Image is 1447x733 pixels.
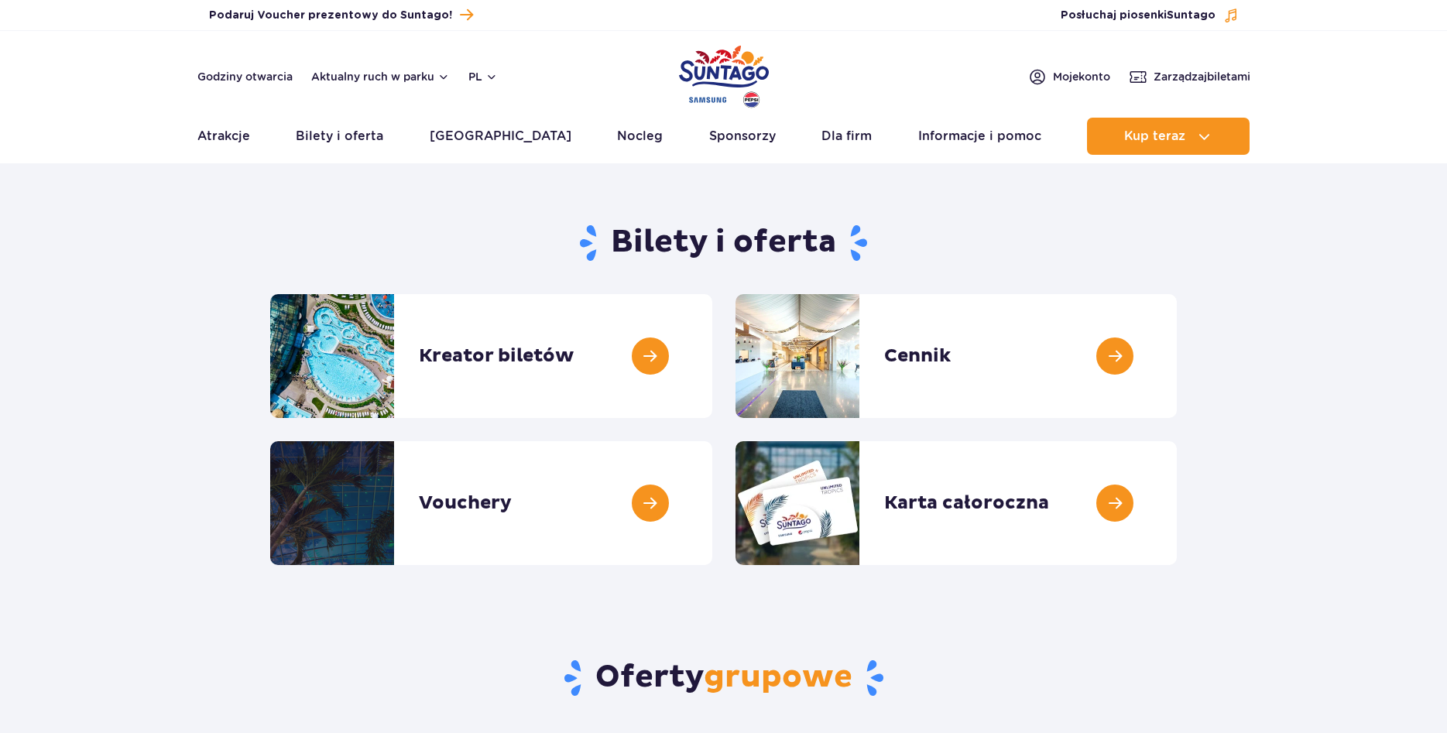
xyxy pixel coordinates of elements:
[209,8,452,23] span: Podaruj Voucher prezentowy do Suntago!
[679,39,769,110] a: Park of Poland
[1061,8,1216,23] span: Posłuchaj piosenki
[1167,10,1216,21] span: Suntago
[918,118,1041,155] a: Informacje i pomoc
[270,658,1177,698] h2: Oferty
[270,223,1177,263] h1: Bilety i oferta
[1028,67,1110,86] a: Mojekonto
[1053,69,1110,84] span: Moje konto
[704,658,852,697] span: grupowe
[1129,67,1250,86] a: Zarządzajbiletami
[821,118,872,155] a: Dla firm
[617,118,663,155] a: Nocleg
[209,5,473,26] a: Podaruj Voucher prezentowy do Suntago!
[1061,8,1239,23] button: Posłuchaj piosenkiSuntago
[296,118,383,155] a: Bilety i oferta
[430,118,571,155] a: [GEOGRAPHIC_DATA]
[311,70,450,83] button: Aktualny ruch w parku
[1154,69,1250,84] span: Zarządzaj biletami
[468,69,498,84] button: pl
[197,118,250,155] a: Atrakcje
[197,69,293,84] a: Godziny otwarcia
[709,118,776,155] a: Sponsorzy
[1124,129,1185,143] span: Kup teraz
[1087,118,1250,155] button: Kup teraz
